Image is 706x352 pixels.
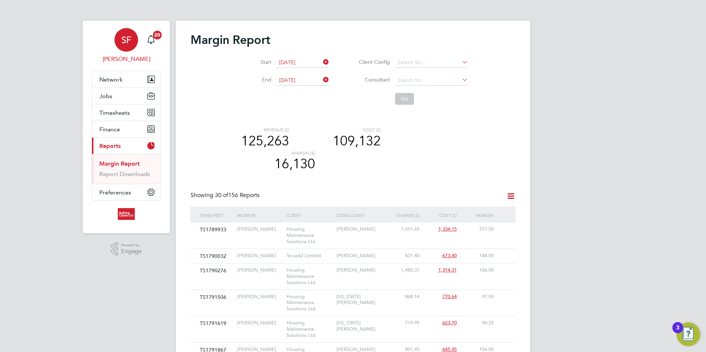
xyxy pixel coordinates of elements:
[99,160,140,167] a: Margin Report
[121,242,142,248] span: Powered by
[153,31,162,39] span: 20
[395,58,468,68] input: Search for...
[238,59,271,65] label: Start
[395,93,414,105] button: Go
[99,142,121,149] span: Reports
[83,21,170,233] nav: Main navigation
[335,263,384,277] div: [PERSON_NAME]
[198,263,235,277] div: TS1790276
[238,156,315,173] div: 16,130
[238,133,289,150] div: 125,263
[99,189,131,196] span: Preferences
[295,127,381,133] div: Cost (£)
[295,133,381,150] div: 109,132
[285,316,334,342] div: Housing Maintenance Solutions Ltd
[191,32,515,47] h2: Margin Report
[121,248,142,255] span: Engage
[235,316,285,330] div: [PERSON_NAME]
[421,207,459,224] div: Cost (£)
[198,249,235,263] div: TS1790032
[395,75,468,86] input: Search for...
[384,249,421,263] div: 821.40
[438,226,457,232] span: 1,334.15
[335,249,384,263] div: [PERSON_NAME]
[335,316,384,336] div: [US_STATE][PERSON_NAME]
[92,88,161,104] button: Jobs
[384,290,421,304] div: 868.14
[459,263,496,277] div: 166.00
[238,76,271,83] label: End
[198,290,235,304] div: TS1791506
[285,207,334,224] div: Client
[442,320,457,326] span: 623.70
[198,222,235,237] div: TS1789933
[285,249,334,263] div: Torus62 Limited
[99,93,112,100] span: Jobs
[191,191,261,199] div: Showing
[347,59,390,65] label: Client Config
[438,267,457,273] span: 1,314.31
[459,249,496,263] div: 148.00
[92,208,161,220] a: Go to home page
[215,191,228,199] span: 30 of
[442,252,457,259] span: 673.40
[384,263,421,277] div: 1,480.31
[285,290,334,316] div: Housing Maintenance Solutions Ltd
[277,75,329,86] input: Select one
[99,170,150,177] a: Report Downloads
[198,207,235,224] div: Timesheet
[335,222,384,236] div: [PERSON_NAME]
[215,191,260,199] span: 156 Reports
[198,316,235,330] div: TS1791619
[285,263,334,290] div: Housing Maintenance Solutions Ltd
[92,138,161,154] button: Reports
[92,55,161,63] span: Sophie Forshaw
[459,222,496,236] div: 217.50
[459,290,496,304] div: 97.50
[285,222,334,249] div: Housing Maintenance Solutions Ltd
[459,207,496,224] div: Margin
[92,71,161,87] button: Network
[238,150,315,156] div: Margin (£)
[238,127,289,133] div: Revenue (£)
[235,249,285,263] div: [PERSON_NAME]
[92,121,161,137] button: Finance
[335,290,384,310] div: [US_STATE][PERSON_NAME]
[676,328,679,337] div: 3
[277,58,329,68] input: Select one
[384,222,421,236] div: 1,551.65
[92,154,161,184] div: Reports
[111,242,142,256] a: Powered byEngage
[384,316,421,330] div: 719.95
[144,28,158,52] a: 20
[384,207,421,224] div: Charge (£)
[92,28,161,63] a: SF[PERSON_NAME]
[442,293,457,300] span: 770.64
[335,207,384,224] div: Consultant
[92,184,161,200] button: Preferences
[347,76,390,83] label: Consultant
[118,208,134,220] img: buildingcareersuk-logo-retina.png
[99,109,130,116] span: Timesheets
[676,322,700,346] button: Open Resource Center, 3 new notifications
[235,207,285,224] div: Worker
[99,76,123,83] span: Network
[235,263,285,277] div: [PERSON_NAME]
[99,126,120,133] span: Finance
[92,104,161,121] button: Timesheets
[235,290,285,304] div: [PERSON_NAME]
[235,222,285,236] div: [PERSON_NAME]
[121,35,131,45] span: SF
[459,316,496,330] div: 96.25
